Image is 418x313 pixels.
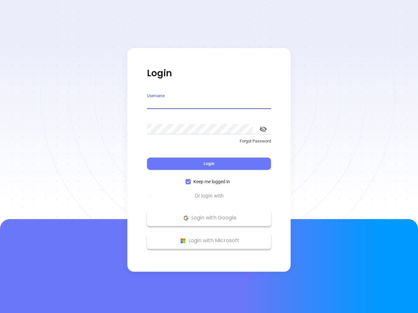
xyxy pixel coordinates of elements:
[150,236,268,246] p: Login with Microsoft
[147,232,271,249] button: Microsoft Logo Login with Microsoft
[147,138,271,150] a: Forgot Password
[191,178,233,185] span: Keep me logged in
[147,94,165,98] label: Username
[147,138,271,144] p: Forgot Password
[203,161,215,166] span: Login
[191,192,227,200] span: Or login with
[179,237,187,245] img: Microsoft Logo
[255,121,271,137] button: toggle password visibility
[147,67,271,79] p: Login
[182,214,190,222] img: Google Logo
[150,213,268,223] p: Login with Google
[147,157,271,170] button: Login
[147,210,271,226] button: Google Logo Login with Google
